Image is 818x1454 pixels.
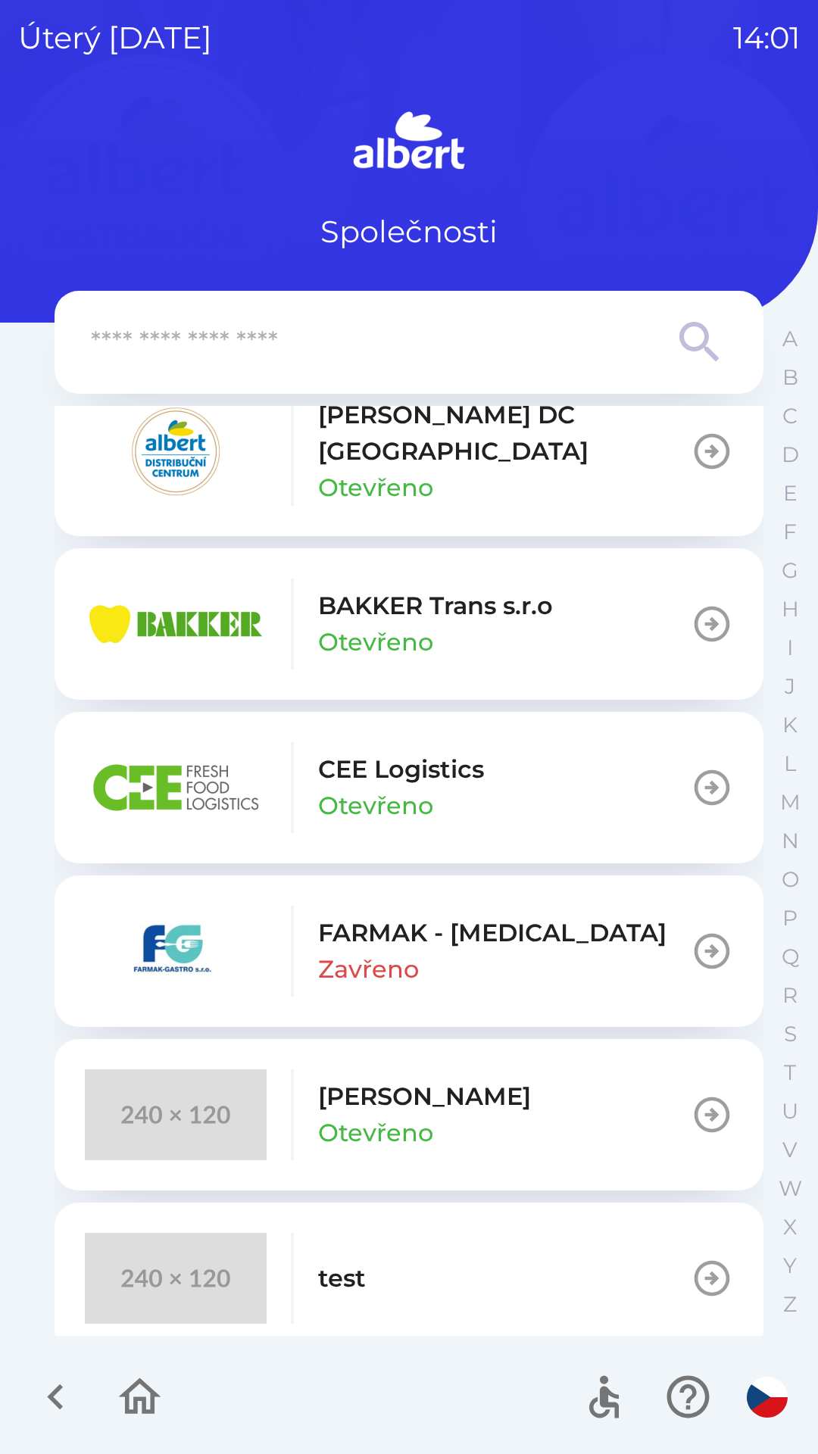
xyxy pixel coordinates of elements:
[18,15,212,61] p: úterý [DATE]
[771,320,809,358] button: A
[784,1021,797,1047] p: S
[771,551,809,590] button: G
[787,635,793,661] p: I
[783,1291,797,1318] p: Z
[785,673,795,700] p: J
[85,1069,267,1160] img: 240x120
[55,106,763,179] img: Logo
[55,1203,763,1354] button: test
[320,209,498,254] p: Společnosti
[318,397,691,470] p: [PERSON_NAME] DC [GEOGRAPHIC_DATA]
[85,1233,267,1324] img: 240x120
[771,822,809,860] button: N
[55,367,763,536] button: [PERSON_NAME] DC [GEOGRAPHIC_DATA]Otevřeno
[782,1137,798,1163] p: V
[771,899,809,938] button: P
[318,951,419,988] p: Zavřeno
[771,435,809,474] button: D
[782,403,798,429] p: C
[318,1078,531,1115] p: [PERSON_NAME]
[782,982,798,1009] p: R
[771,667,809,706] button: J
[782,557,798,584] p: G
[318,624,433,660] p: Otevřeno
[318,751,484,788] p: CEE Logistics
[771,938,809,976] button: Q
[771,629,809,667] button: I
[779,1175,802,1202] p: W
[780,789,801,816] p: M
[782,364,798,391] p: B
[318,1260,366,1296] p: test
[771,474,809,513] button: E
[771,1285,809,1324] button: Z
[85,742,267,833] img: ba8847e2-07ef-438b-a6f1-28de549c3032.png
[318,915,667,951] p: FARMAK - [MEDICAL_DATA]
[771,1169,809,1208] button: W
[318,470,433,506] p: Otevřeno
[55,875,763,1027] button: FARMAK - [MEDICAL_DATA]Zavřeno
[782,866,799,893] p: O
[771,1247,809,1285] button: Y
[782,1098,798,1125] p: U
[783,1214,797,1240] p: X
[783,1253,797,1279] p: Y
[318,588,553,624] p: BAKKER Trans s.r.o
[85,579,267,669] img: eba99837-dbda-48f3-8a63-9647f5990611.png
[783,480,798,507] p: E
[771,976,809,1015] button: R
[771,590,809,629] button: H
[85,906,267,997] img: 5ee10d7b-21a5-4c2b-ad2f-5ef9e4226557.png
[771,1131,809,1169] button: V
[771,706,809,744] button: K
[782,596,799,622] p: H
[85,406,267,497] img: 092fc4fe-19c8-4166-ad20-d7efd4551fba.png
[771,783,809,822] button: M
[771,1208,809,1247] button: X
[55,712,763,863] button: CEE LogisticsOtevřeno
[55,548,763,700] button: BAKKER Trans s.r.oOtevřeno
[771,744,809,783] button: L
[55,1039,763,1190] button: [PERSON_NAME]Otevřeno
[733,15,800,61] p: 14:01
[771,1092,809,1131] button: U
[747,1377,788,1418] img: cs flag
[782,326,798,352] p: A
[783,519,797,545] p: F
[771,860,809,899] button: O
[318,1115,433,1151] p: Otevřeno
[771,358,809,397] button: B
[771,397,809,435] button: C
[318,788,433,824] p: Otevřeno
[782,828,799,854] p: N
[771,513,809,551] button: F
[771,1015,809,1053] button: S
[784,750,796,777] p: L
[784,1059,796,1086] p: T
[782,944,799,970] p: Q
[771,1053,809,1092] button: T
[782,905,798,931] p: P
[782,712,798,738] p: K
[782,442,799,468] p: D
